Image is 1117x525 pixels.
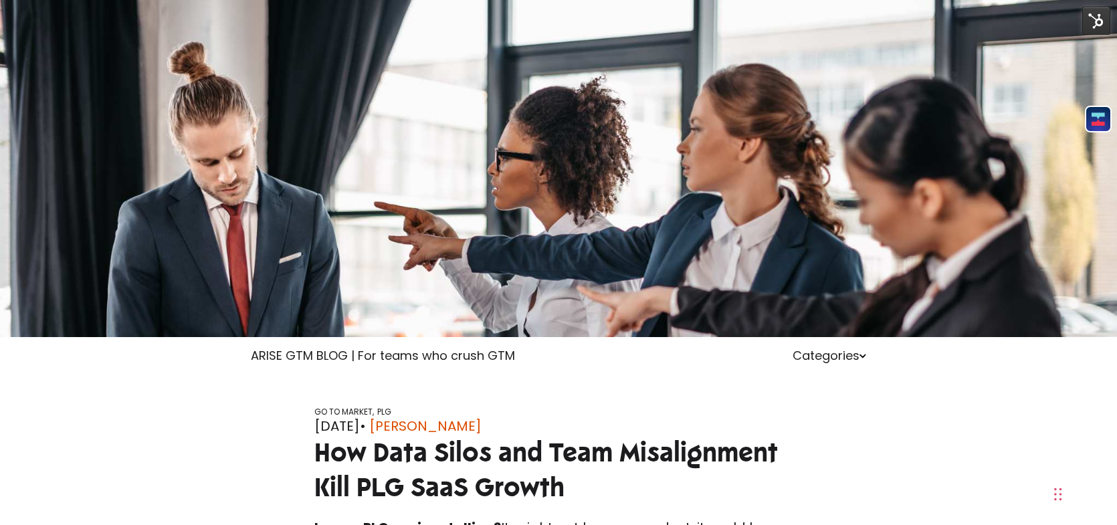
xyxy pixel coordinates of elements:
[793,347,866,364] a: Categories
[314,416,803,436] div: [DATE]
[1082,7,1110,35] img: HubSpot Tools Menu Toggle
[377,406,391,417] a: PLG
[314,406,374,417] a: GO TO MARKET,
[1050,461,1117,525] iframe: Chat Widget
[369,416,482,436] a: [PERSON_NAME]
[314,436,778,504] span: How Data Silos and Team Misalignment Kill PLG SaaS Growth
[360,417,366,435] span: •
[1054,474,1062,514] div: Drag
[251,347,515,364] a: ARISE GTM BLOG | For teams who crush GTM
